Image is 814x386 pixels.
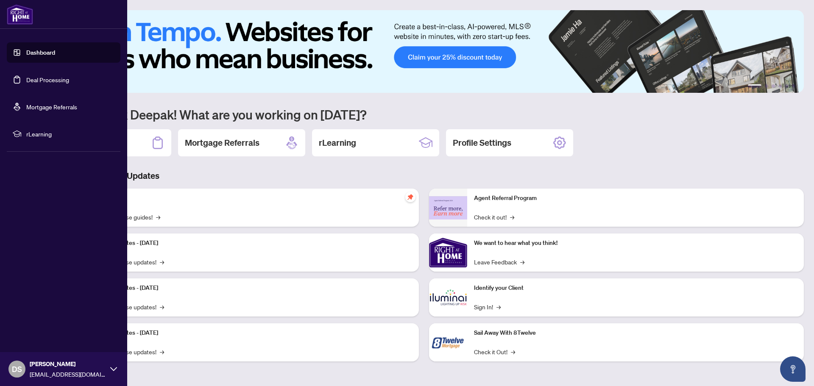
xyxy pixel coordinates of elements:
a: Deal Processing [26,76,69,83]
img: Slide 0 [44,10,804,93]
button: 5 [785,84,789,88]
button: 2 [765,84,768,88]
p: Agent Referral Program [474,194,797,203]
p: Identify your Client [474,283,797,293]
span: → [496,302,501,311]
span: pushpin [405,192,415,202]
button: 3 [772,84,775,88]
h2: Profile Settings [453,137,511,149]
h2: rLearning [319,137,356,149]
button: 6 [792,84,795,88]
p: We want to hear what you think! [474,239,797,248]
button: 1 [748,84,761,88]
span: → [160,257,164,267]
img: Sail Away With 8Twelve [429,323,467,361]
span: → [156,212,160,222]
span: [PERSON_NAME] [30,359,106,369]
span: rLearning [26,129,114,139]
p: Platform Updates - [DATE] [89,328,412,338]
button: 4 [778,84,782,88]
a: Check it out!→ [474,212,514,222]
p: Platform Updates - [DATE] [89,239,412,248]
a: Check it Out!→ [474,347,515,356]
a: Sign In!→ [474,302,501,311]
h3: Brokerage & Industry Updates [44,170,804,182]
span: → [160,347,164,356]
a: Mortgage Referrals [26,103,77,111]
span: → [160,302,164,311]
img: Identify your Client [429,278,467,317]
p: Platform Updates - [DATE] [89,283,412,293]
h2: Mortgage Referrals [185,137,259,149]
a: Leave Feedback→ [474,257,524,267]
a: Dashboard [26,49,55,56]
span: → [520,257,524,267]
p: Sail Away With 8Twelve [474,328,797,338]
p: Self-Help [89,194,412,203]
span: [EMAIL_ADDRESS][DOMAIN_NAME] [30,369,106,379]
img: We want to hear what you think! [429,233,467,272]
button: Open asap [780,356,806,382]
img: logo [7,4,33,25]
span: DS [12,363,22,375]
span: → [510,212,514,222]
img: Agent Referral Program [429,196,467,219]
span: → [511,347,515,356]
h1: Welcome back Deepak! What are you working on [DATE]? [44,106,804,122]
